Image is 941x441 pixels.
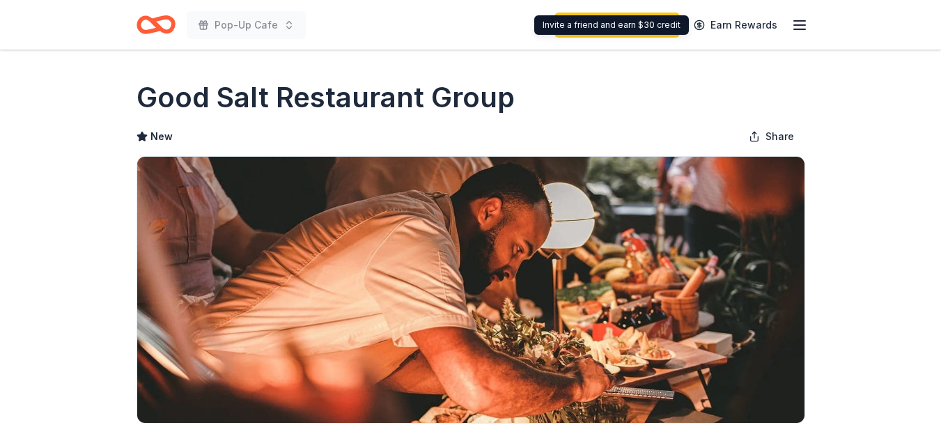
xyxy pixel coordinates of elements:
button: Pop-Up Cafe [187,11,306,39]
a: Upgrade your plan [554,13,680,38]
a: Home [137,8,176,41]
span: Share [765,128,794,145]
span: Pop-Up Cafe [215,17,278,33]
a: Earn Rewards [685,13,786,38]
img: Image for Good Salt Restaurant Group [137,157,804,423]
span: New [150,128,173,145]
button: Share [738,123,805,150]
h1: Good Salt Restaurant Group [137,78,515,117]
div: Invite a friend and earn $30 credit [534,15,689,35]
